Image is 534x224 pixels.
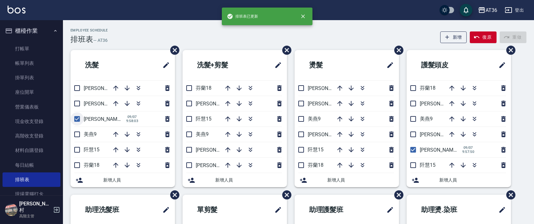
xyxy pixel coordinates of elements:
[93,37,108,44] h6: — AT36
[3,158,60,172] a: 每日結帳
[166,41,180,59] span: 刪除班表
[196,85,211,91] span: 芬蘭18
[495,202,506,217] span: 修改班表的標題
[300,199,368,221] h2: 助理護髮班
[278,186,292,204] span: 刪除班表
[3,129,60,143] a: 高階收支登錄
[215,177,282,183] span: 新增人員
[295,173,399,187] div: 新增人員
[278,41,292,59] span: 刪除班表
[271,202,282,217] span: 修改班表的標題
[308,162,323,168] span: 芬蘭18
[502,186,516,204] span: 刪除班表
[461,150,475,154] span: 9:57:50
[308,132,348,137] span: [PERSON_NAME]6
[461,146,475,150] span: 09/07
[486,6,497,14] div: AT36
[188,199,249,221] h2: 單剪髮
[84,85,127,91] span: [PERSON_NAME]11
[3,85,60,99] a: 座位開單
[412,54,476,76] h2: 護髮頭皮
[183,173,287,187] div: 新增人員
[412,199,481,221] h2: 助理燙.染班
[420,116,433,122] span: 美燕9
[125,119,139,123] span: 9:58:03
[271,58,282,73] span: 修改班表的標題
[70,173,175,187] div: 新增人員
[227,13,258,20] span: 排班表已更新
[188,54,254,76] h2: 洗髮+剪髮
[3,56,60,70] a: 帳單列表
[308,85,351,91] span: [PERSON_NAME]11
[76,199,143,221] h2: 助理洗髮班
[196,116,211,122] span: 阡慧15
[166,186,180,204] span: 刪除班表
[3,23,60,39] button: 櫃檯作業
[196,131,209,137] span: 美燕9
[296,9,310,23] button: close
[159,202,170,217] span: 修改班表的標題
[390,186,404,204] span: 刪除班表
[84,147,99,153] span: 阡慧15
[420,101,463,107] span: [PERSON_NAME]11
[103,177,170,183] span: 新增人員
[383,202,394,217] span: 修改班表的標題
[439,177,506,183] span: 新增人員
[70,28,108,32] h2: Employee Schedule
[3,187,60,201] a: 現場電腦打卡
[3,172,60,187] a: 排班表
[308,101,351,107] span: [PERSON_NAME]16
[159,58,170,73] span: 修改班表的標題
[308,147,323,153] span: 阡慧15
[196,101,239,107] span: [PERSON_NAME]16
[196,162,239,168] span: [PERSON_NAME]11
[308,116,321,122] span: 美燕9
[407,173,511,187] div: 新增人員
[19,213,51,219] p: 高階主管
[420,147,460,153] span: [PERSON_NAME]6
[3,143,60,158] a: 材料自購登錄
[5,204,18,216] img: Person
[3,114,60,129] a: 現金收支登錄
[84,131,97,137] span: 美燕9
[420,132,463,137] span: [PERSON_NAME]16
[125,115,139,119] span: 09/07
[420,85,436,91] span: 芬蘭18
[502,4,526,16] button: 登出
[460,4,472,16] button: save
[502,41,516,59] span: 刪除班表
[3,70,60,85] a: 掛單列表
[3,100,60,114] a: 營業儀表板
[300,54,357,76] h2: 燙髮
[84,101,127,107] span: [PERSON_NAME]16
[420,162,436,168] span: 阡慧15
[327,177,394,183] span: 新增人員
[8,6,25,14] img: Logo
[475,4,500,17] button: AT36
[390,41,404,59] span: 刪除班表
[84,162,99,168] span: 芬蘭18
[3,42,60,56] a: 打帳單
[196,147,236,153] span: [PERSON_NAME]6
[70,35,93,44] h3: 排班表
[470,31,497,43] button: 復原
[19,201,51,213] h5: [PERSON_NAME]村
[383,58,394,73] span: 修改班表的標題
[84,116,124,122] span: [PERSON_NAME]6
[76,54,133,76] h2: 洗髮
[495,58,506,73] span: 修改班表的標題
[440,31,467,43] button: 新增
